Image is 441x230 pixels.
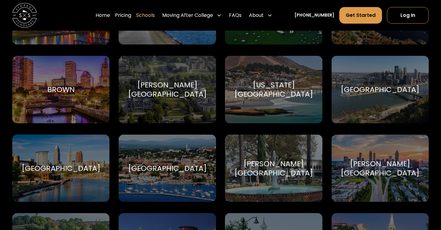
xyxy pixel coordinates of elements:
a: home [12,3,37,28]
a: Get Started [339,7,382,24]
a: Log In [387,7,429,24]
div: [GEOGRAPHIC_DATA] [341,85,419,94]
a: Pricing [115,7,131,24]
a: Go to selected school [225,56,322,123]
div: [GEOGRAPHIC_DATA] [128,164,207,173]
div: [US_STATE][GEOGRAPHIC_DATA] [232,80,315,99]
div: Moving After College [160,7,224,24]
a: Go to selected school [119,56,216,123]
div: Moving After College [162,12,213,19]
div: [PERSON_NAME][GEOGRAPHIC_DATA] [339,159,421,178]
img: Storage Scholars main logo [12,3,37,28]
div: [PERSON_NAME][GEOGRAPHIC_DATA] [126,80,208,99]
div: Brown [47,85,75,94]
a: Home [96,7,110,24]
a: Go to selected school [332,56,429,123]
div: [GEOGRAPHIC_DATA] [22,164,100,173]
a: Go to selected school [225,135,322,202]
a: Go to selected school [119,135,216,202]
a: Go to selected school [332,135,429,202]
a: FAQs [229,7,242,24]
a: Schools [136,7,155,24]
div: [PERSON_NAME][GEOGRAPHIC_DATA] [232,159,315,178]
div: About [246,7,275,24]
a: Go to selected school [12,56,109,123]
a: [PHONE_NUMBER] [294,12,334,18]
a: Go to selected school [12,135,109,202]
div: About [249,12,264,19]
